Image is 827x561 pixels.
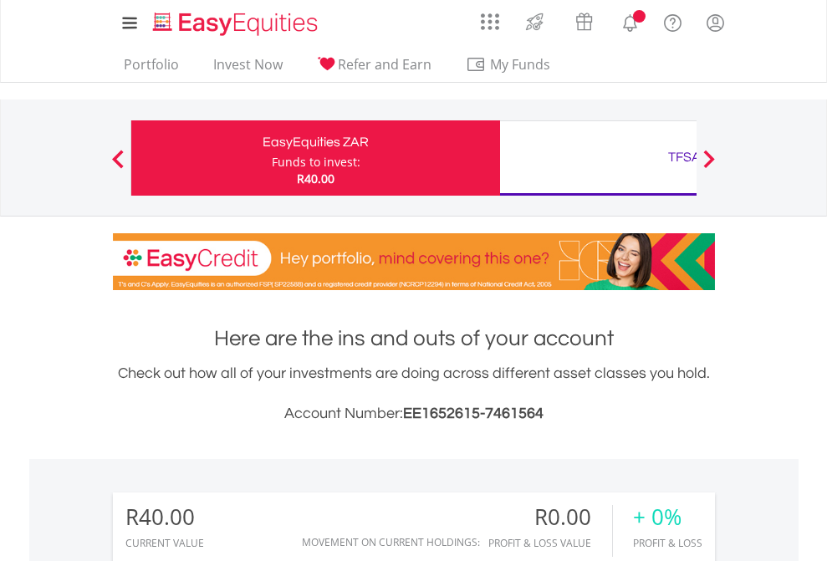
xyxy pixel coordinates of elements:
button: Previous [101,158,135,175]
a: FAQ's and Support [651,4,694,38]
a: Refer and Earn [310,56,438,82]
div: Check out how all of your investments are doing across different asset classes you hold. [113,362,715,426]
img: thrive-v2.svg [521,8,549,35]
div: Funds to invest: [272,154,360,171]
button: Next [692,158,726,175]
div: R0.00 [488,505,612,529]
div: CURRENT VALUE [125,538,204,548]
img: vouchers-v2.svg [570,8,598,35]
div: Profit & Loss Value [488,538,612,548]
a: Invest Now [207,56,289,82]
a: Notifications [609,4,651,38]
a: AppsGrid [470,4,510,31]
span: Refer and Earn [338,55,431,74]
img: EasyCredit Promotion Banner [113,233,715,290]
div: + 0% [633,505,702,529]
span: R40.00 [297,171,334,186]
div: R40.00 [125,505,204,529]
a: My Profile [694,4,737,41]
h1: Here are the ins and outs of your account [113,324,715,354]
span: EE1652615-7461564 [403,405,544,421]
img: grid-menu-icon.svg [481,13,499,31]
img: EasyEquities_Logo.png [150,10,324,38]
div: Profit & Loss [633,538,702,548]
a: Home page [146,4,324,38]
a: Vouchers [559,4,609,35]
span: My Funds [466,54,575,75]
div: Movement on Current Holdings: [302,537,480,548]
div: EasyEquities ZAR [141,130,490,154]
a: Portfolio [117,56,186,82]
h3: Account Number: [113,402,715,426]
